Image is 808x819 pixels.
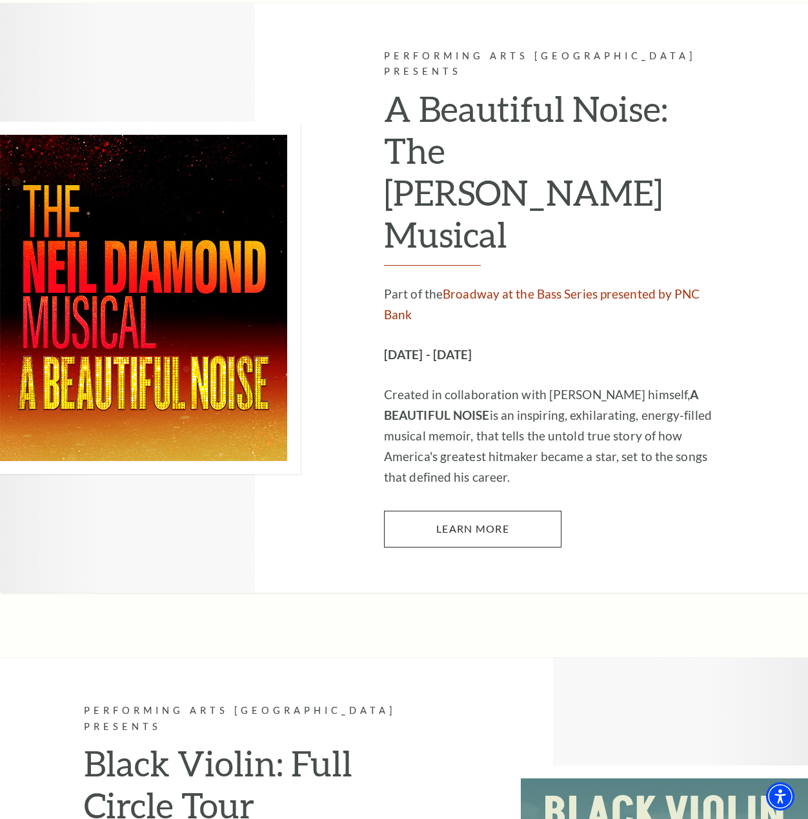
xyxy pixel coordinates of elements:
[384,511,561,547] a: Learn More A Beautiful Noise: The Neil Diamond Musical
[384,384,724,488] p: Created in collaboration with [PERSON_NAME] himself, is an inspiring, exhilarating, energy-filled...
[384,284,724,325] p: Part of the
[766,782,794,811] div: Accessibility Menu
[384,347,472,362] strong: [DATE] - [DATE]
[384,387,698,422] strong: A BEAUTIFUL NOISE
[384,286,700,322] a: Broadway at the Bass Series presented by PNC Bank
[84,703,424,735] p: Performing Arts [GEOGRAPHIC_DATA] Presents
[384,88,724,266] h2: A Beautiful Noise: The [PERSON_NAME] Musical
[384,48,724,81] p: Performing Arts [GEOGRAPHIC_DATA] Presents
